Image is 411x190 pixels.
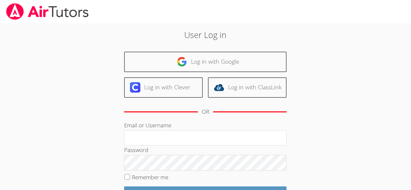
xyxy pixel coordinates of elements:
[124,77,203,98] a: Log in with Clever
[132,173,168,181] label: Remember me
[124,121,171,129] label: Email or Username
[177,57,187,67] img: google-logo-50288ca7cdecda66e5e0955fdab243c47b7ad437acaf1139b6f446037453330a.svg
[95,29,316,41] h2: User Log in
[124,146,148,154] label: Password
[202,107,209,117] div: OR
[6,3,89,20] img: airtutors_banner-c4298cdbf04f3fff15de1276eac7730deb9818008684d7c2e4769d2f7ddbe033.png
[130,82,140,93] img: clever-logo-6eab21bc6e7a338710f1a6ff85c0baf02591cd810cc4098c63d3a4b26e2feb20.svg
[124,52,287,72] a: Log in with Google
[208,77,287,98] a: Log in with ClassLink
[214,82,224,93] img: classlink-logo-d6bb404cc1216ec64c9a2012d9dc4662098be43eaf13dc465df04b49fa7ab582.svg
